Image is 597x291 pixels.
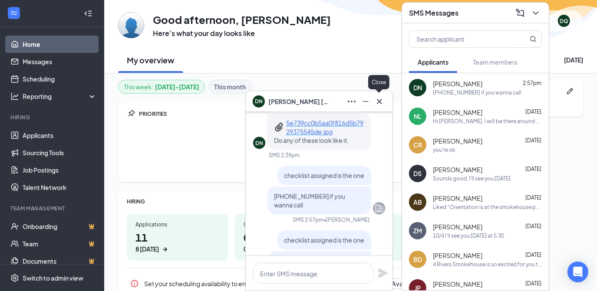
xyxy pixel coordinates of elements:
svg: MagnifyingGlass [530,36,537,43]
span: checklist assigned is the one [284,236,364,244]
svg: ComposeMessage [515,8,525,18]
div: DQ [560,17,568,25]
span: [DATE] [525,194,541,201]
button: Cross [372,95,386,108]
div: 4 Rivers Smokehouse is so excited for you to join our team! Do you know anyone else who might be ... [433,261,542,268]
span: [DATE] [525,137,541,144]
div: DN [413,83,422,92]
h1: 11 [135,230,219,254]
h2: My overview [127,55,175,65]
svg: Company [374,203,384,213]
div: Set your scheduling availability to ensure interviews can be set up [144,279,368,288]
a: Interviews00 [DATE]ArrowRight [235,214,336,261]
div: Liked “Orientation is at the smokehouse patio [DATE] at 5:30pm.” [433,203,542,211]
span: 2:57pm [523,80,541,86]
div: NL [414,112,422,121]
a: TeamCrown [23,235,97,252]
div: Close [368,75,389,89]
div: Hiring [10,114,95,121]
div: Hi [PERSON_NAME], I will be there around 5:36 I was caught in heavy traffic around [GEOGRAPHIC_DA... [433,118,542,125]
a: DocumentsCrown [23,252,97,270]
div: Team Management [10,205,95,212]
svg: Plane [378,268,388,278]
div: Switch to admin view [23,274,83,282]
span: [PERSON_NAME] [433,194,482,203]
a: Applicants [23,127,97,144]
svg: Minimize [360,96,371,107]
button: Add Availability [373,278,429,289]
span: Do any of these look like it. [274,136,349,144]
div: 0 [DATE] [244,245,267,254]
button: Ellipses [344,95,358,108]
div: AB [413,198,422,206]
button: ChevronDown [528,6,542,20]
button: ComposeMessage [512,6,526,20]
div: SMS 2:57pm [293,216,323,223]
span: [DATE] [525,223,541,229]
a: Applications118 [DATE]ArrowRight [127,214,228,261]
div: Sounds good, I'll see you [DATE] [433,175,511,182]
div: New hires [352,221,435,228]
div: 10/4 I'll see you [DATE] at 5:30 [433,232,504,239]
span: [PHONE_NUMBER] if you wanna call [274,192,345,209]
svg: Settings [10,274,19,282]
span: [DATE] [525,280,541,287]
a: Messages [23,53,97,70]
a: Home [23,36,97,53]
svg: Analysis [10,92,19,101]
div: ZM [413,226,422,235]
input: Search applicant [409,31,512,47]
a: 5e739cc0b5aa0f816d5b7929375545de.jpg [286,118,364,136]
svg: Cross [374,96,385,107]
span: Team members [473,58,518,66]
span: [PERSON_NAME] [433,79,482,88]
svg: Pin [127,109,135,118]
div: Reporting [23,92,97,101]
a: New hires20 [DATE]ArrowRight [343,214,444,261]
a: Talent Network [23,179,97,196]
svg: Pen [566,87,574,95]
span: [DATE] [525,166,541,172]
span: checklist assigned is the one [284,171,364,179]
div: you're ok [433,146,455,154]
svg: Collapse [84,9,92,18]
svg: ArrowRight [161,245,169,254]
div: DS [414,169,422,178]
span: [PERSON_NAME] [433,137,482,145]
b: This month [214,82,246,92]
a: Job Postings [23,161,97,179]
span: • [PERSON_NAME] [323,216,369,223]
h1: 2 [352,230,435,254]
span: [PERSON_NAME] [PERSON_NAME] [268,97,329,106]
span: [PERSON_NAME] [433,280,482,288]
div: CR [413,141,422,149]
div: DN [255,139,263,147]
div: Interviews [244,221,327,228]
svg: Paperclip [274,122,284,132]
h3: Here’s what your day looks like [153,29,331,38]
h1: Good afternoon, [PERSON_NAME] [153,12,331,27]
a: Scheduling [23,70,97,88]
div: 8 [DATE] [135,245,159,254]
svg: WorkstreamLogo [10,9,18,17]
div: Open Intercom Messenger [567,262,588,282]
div: This week : [124,82,199,92]
span: [PERSON_NAME] [433,165,482,174]
svg: Ellipses [346,96,357,107]
span: [PERSON_NAME] [433,251,482,260]
div: SMS 2:39pm [269,151,300,159]
span: [PERSON_NAME] [433,108,482,117]
div: BD [413,255,422,264]
h3: SMS Messages [409,8,458,18]
span: [PERSON_NAME] [433,222,482,231]
button: Minimize [358,95,372,108]
div: [DATE] [564,56,583,64]
span: Applicants [418,58,449,66]
div: PRIORITIES [139,110,444,118]
svg: ChevronDown [531,8,541,18]
span: [DATE] [525,252,541,258]
h1: 0 [244,230,327,254]
a: OnboardingCrown [23,218,97,235]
